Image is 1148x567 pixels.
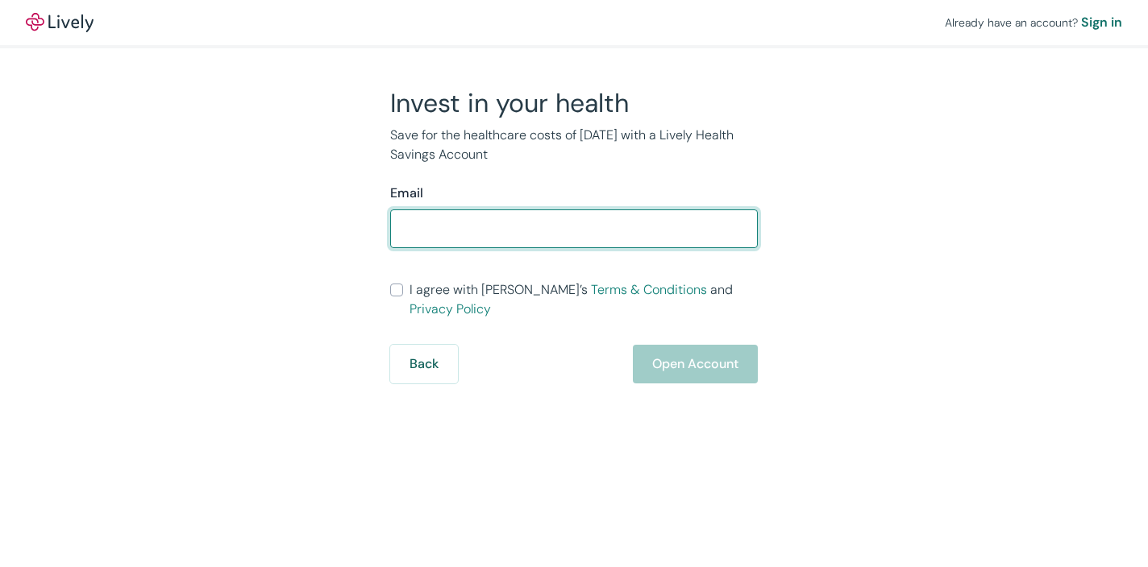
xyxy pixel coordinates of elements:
[945,13,1122,32] div: Already have an account?
[390,87,758,119] h2: Invest in your health
[390,126,758,164] p: Save for the healthcare costs of [DATE] with a Lively Health Savings Account
[390,184,423,203] label: Email
[410,300,491,317] a: Privacy Policy
[26,13,94,32] img: Lively
[591,281,707,298] a: Terms & Conditions
[1081,13,1122,32] a: Sign in
[390,345,458,383] button: Back
[410,280,758,319] span: I agree with [PERSON_NAME]’s and
[26,13,94,32] a: LivelyLively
